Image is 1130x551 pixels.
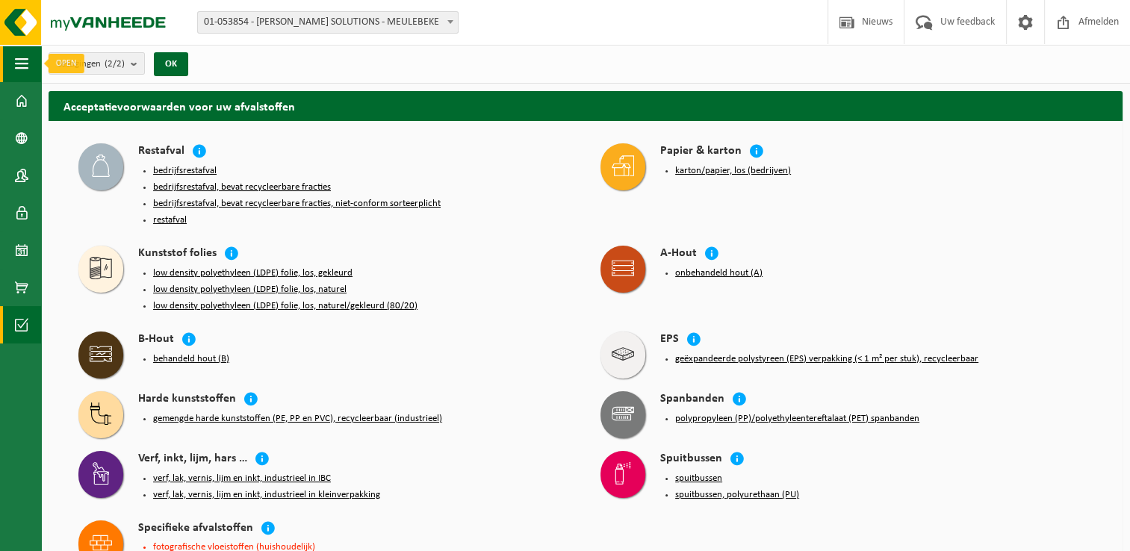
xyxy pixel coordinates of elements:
button: gemengde harde kunststoffen (PE, PP en PVC), recycleerbaar (industrieel) [153,413,442,425]
h4: B-Hout [138,331,174,349]
button: onbehandeld hout (A) [675,267,763,279]
h4: EPS [660,331,679,349]
button: low density polyethyleen (LDPE) folie, los, gekleurd [153,267,353,279]
h4: Kunststof folies [138,246,217,263]
button: OK [154,52,188,76]
button: bedrijfsrestafval, bevat recycleerbare fracties, niet-conform sorteerplicht [153,198,441,210]
button: restafval [153,214,187,226]
button: behandeld hout (B) [153,353,229,365]
h2: Acceptatievoorwaarden voor uw afvalstoffen [49,91,1123,120]
button: bedrijfsrestafval, bevat recycleerbare fracties [153,181,331,193]
h4: Restafval [138,143,184,161]
button: geëxpandeerde polystyreen (EPS) verpakking (< 1 m² per stuk), recycleerbaar [675,353,978,365]
h4: Spanbanden [660,391,724,408]
h4: Spuitbussen [660,451,722,468]
button: low density polyethyleen (LDPE) folie, los, naturel [153,284,347,296]
h4: Harde kunststoffen [138,391,236,408]
button: karton/papier, los (bedrijven) [675,165,791,177]
span: Vestigingen [57,53,125,75]
button: bedrijfsrestafval [153,165,217,177]
button: polypropyleen (PP)/polyethyleentereftalaat (PET) spanbanden [675,413,919,425]
h4: Papier & karton [660,143,742,161]
button: verf, lak, vernis, lijm en inkt, industrieel in IBC [153,473,331,485]
button: verf, lak, vernis, lijm en inkt, industrieel in kleinverpakking [153,489,380,501]
button: spuitbussen [675,473,722,485]
h4: Specifieke afvalstoffen [138,520,253,538]
button: spuitbussen, polyurethaan (PU) [675,489,799,501]
span: 01-053854 - CARPENTIER HARDWOOD SOLUTIONS - MEULEBEKE [198,12,458,33]
count: (2/2) [105,59,125,69]
span: 01-053854 - CARPENTIER HARDWOOD SOLUTIONS - MEULEBEKE [197,11,459,34]
button: low density polyethyleen (LDPE) folie, los, naturel/gekleurd (80/20) [153,300,417,312]
button: Vestigingen(2/2) [49,52,145,75]
h4: A-Hout [660,246,697,263]
h4: Verf, inkt, lijm, hars … [138,451,247,468]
